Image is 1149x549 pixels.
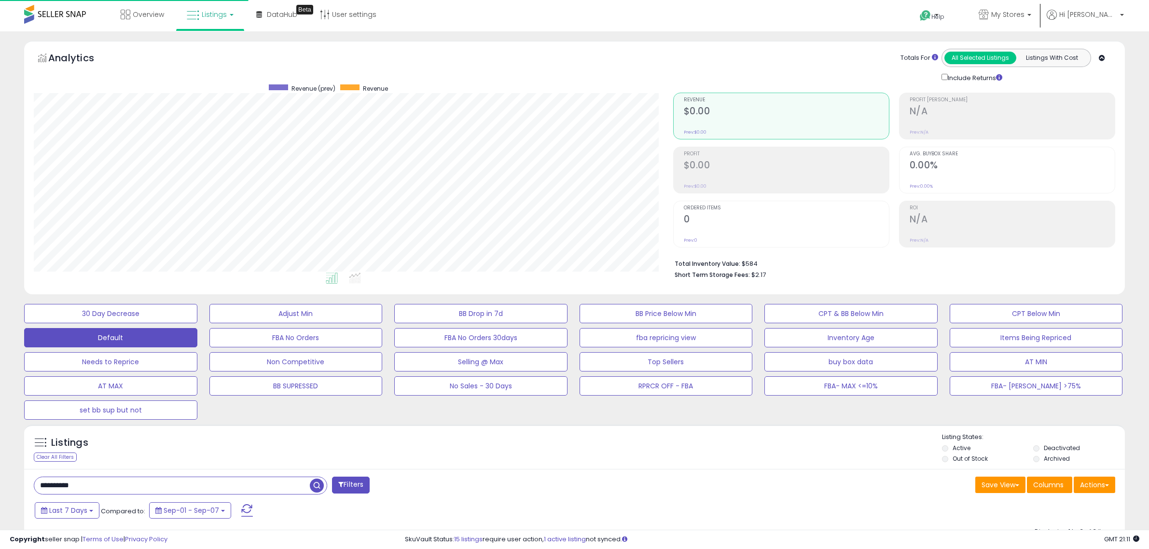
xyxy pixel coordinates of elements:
span: Help [931,13,944,21]
button: Sep-01 - Sep-07 [149,502,231,519]
strong: Copyright [10,535,45,544]
button: Selling @ Max [394,352,568,371]
button: BB Price Below Min [580,304,753,323]
button: Listings With Cost [1016,52,1088,64]
button: Non Competitive [209,352,383,371]
span: My Stores [991,10,1024,19]
button: BB Drop in 7d [394,304,568,323]
label: Deactivated [1044,444,1080,452]
b: Total Inventory Value: [675,260,740,268]
div: SkuVault Status: require user action, not synced. [405,535,1139,544]
p: Listing States: [942,433,1125,442]
button: Inventory Age [764,328,938,347]
button: Save View [975,477,1025,493]
button: set bb sup but not [24,400,197,420]
button: AT MIN [950,352,1123,371]
span: 2025-09-15 21:11 GMT [1104,535,1139,544]
i: Get Help [919,10,931,22]
h2: N/A [910,214,1115,227]
button: Actions [1074,477,1115,493]
button: CPT & BB Below Min [764,304,938,323]
button: Columns [1027,477,1072,493]
span: Columns [1033,480,1064,490]
li: $584 [675,257,1108,269]
button: Items Being Repriced [950,328,1123,347]
span: Profit [PERSON_NAME] [910,97,1115,103]
button: CPT Below Min [950,304,1123,323]
span: Ordered Items [684,206,889,211]
div: Displaying 1 to 3 of 3 items [1035,527,1115,536]
a: Terms of Use [83,535,124,544]
a: Help [912,2,963,31]
span: Avg. Buybox Share [910,151,1115,157]
button: BB SUPRESSED [209,376,383,396]
button: AT MAX [24,376,197,396]
h2: N/A [910,106,1115,119]
a: Hi [PERSON_NAME] [1047,10,1124,31]
button: FBA No Orders 30days [394,328,568,347]
button: FBA No Orders [209,328,383,347]
span: Revenue [684,97,889,103]
h2: $0.00 [684,106,889,119]
button: Default [24,328,197,347]
span: Last 7 Days [49,506,87,515]
span: Compared to: [101,507,145,516]
small: Prev: $0.00 [684,129,706,135]
h2: $0.00 [684,160,889,173]
h2: 0 [684,214,889,227]
button: No Sales - 30 Days [394,376,568,396]
span: DataHub [267,10,297,19]
div: Clear All Filters [34,453,77,462]
div: seller snap | | [10,535,167,544]
a: 1 active listing [544,535,586,544]
span: ROI [910,206,1115,211]
a: 15 listings [454,535,483,544]
button: FBA- MAX <=10% [764,376,938,396]
button: RPRCR OFF - FBA [580,376,753,396]
button: Adjust Min [209,304,383,323]
small: Prev: N/A [910,237,928,243]
span: Overview [133,10,164,19]
span: $2.17 [751,270,766,279]
button: 30 Day Decrease [24,304,197,323]
div: Include Returns [934,72,1014,83]
button: Top Sellers [580,352,753,371]
span: Sep-01 - Sep-07 [164,506,219,515]
div: Totals For [900,54,938,63]
h5: Listings [51,436,88,450]
small: Prev: N/A [910,129,928,135]
label: Out of Stock [953,454,988,463]
b: Short Term Storage Fees: [675,271,750,279]
button: fba repricing view [580,328,753,347]
small: Prev: $0.00 [684,183,706,189]
a: Privacy Policy [125,535,167,544]
h5: Analytics [48,51,113,67]
button: All Selected Listings [944,52,1016,64]
span: Listings [202,10,227,19]
span: Revenue (prev) [291,84,335,93]
label: Active [953,444,970,452]
button: buy box data [764,352,938,371]
small: Prev: 0 [684,237,697,243]
small: Prev: 0.00% [910,183,933,189]
button: FBA- [PERSON_NAME] >75% [950,376,1123,396]
h2: 0.00% [910,160,1115,173]
span: Revenue [363,84,388,93]
span: Hi [PERSON_NAME] [1059,10,1117,19]
button: Last 7 Days [35,502,99,519]
button: Filters [332,477,370,494]
div: Tooltip anchor [296,5,313,14]
span: Profit [684,151,889,157]
label: Archived [1044,454,1070,463]
button: Needs to Reprice [24,352,197,371]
